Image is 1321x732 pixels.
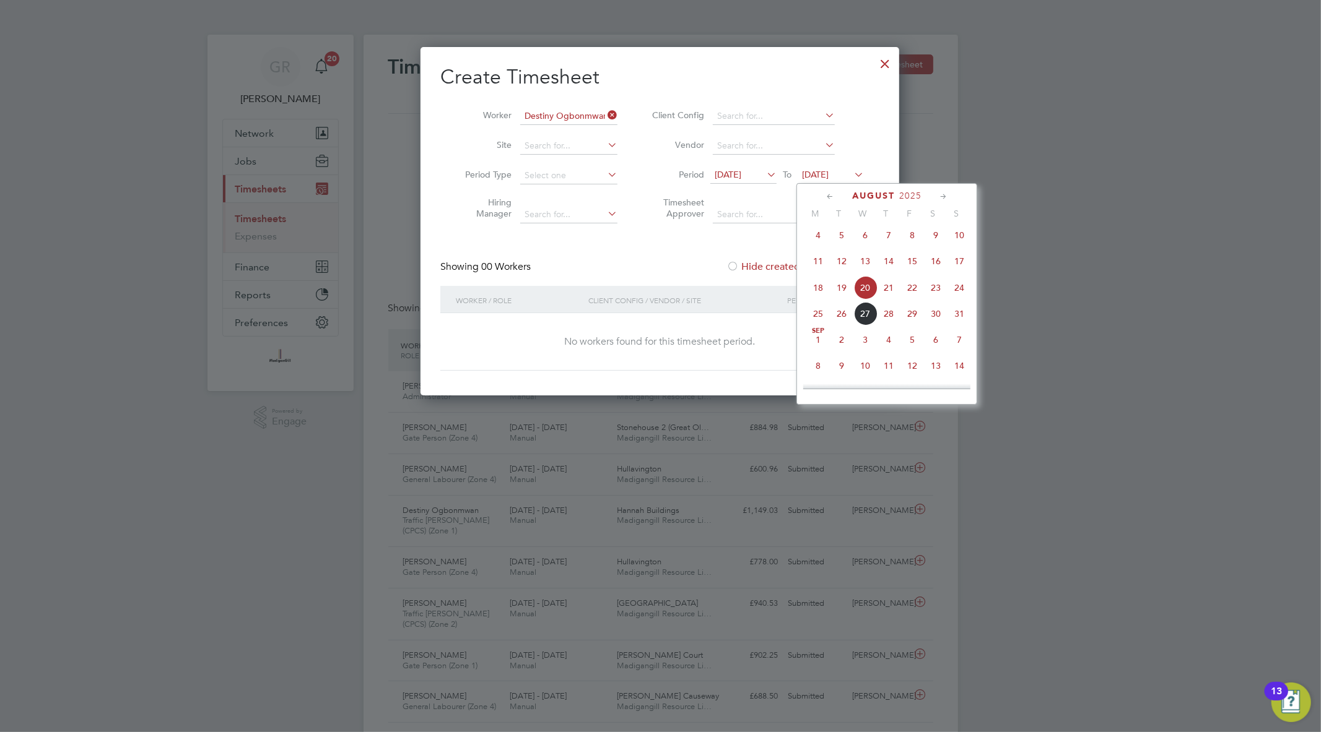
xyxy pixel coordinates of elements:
span: 29 [900,302,924,325]
span: 2025 [899,191,922,201]
span: 10 [853,354,877,377]
span: T [827,208,850,219]
span: 6 [924,328,948,351]
span: To [779,166,795,183]
div: Worker / Role [453,286,585,314]
input: Search for... [713,108,835,125]
span: 9 [924,223,948,247]
span: 8 [900,223,924,247]
label: Vendor [648,139,704,150]
span: 17 [948,249,971,273]
span: F [897,208,921,219]
label: Worker [456,110,512,121]
span: 12 [830,249,853,273]
label: Hiring Manager [456,197,512,219]
label: Timesheet Approver [648,197,704,219]
span: 14 [877,249,900,273]
span: August [852,191,895,201]
div: Client Config / Vendor / Site [585,286,784,314]
button: Open Resource Center, 13 new notifications [1271,682,1311,722]
span: 1 [806,328,830,351]
span: 2 [830,328,853,351]
span: 20 [924,380,948,403]
span: 18 [877,380,900,403]
span: 19 [830,276,853,299]
div: No workers found for this timesheet period. [453,335,867,348]
span: 31 [948,302,971,325]
span: 7 [948,328,971,351]
span: 22 [900,276,924,299]
span: 3 [853,328,877,351]
span: 4 [877,328,900,351]
h2: Create Timesheet [440,64,879,90]
span: T [874,208,897,219]
span: W [850,208,874,219]
span: 00 Workers [481,261,531,273]
span: 30 [924,302,948,325]
div: Showing [440,261,533,273]
span: 28 [877,302,900,325]
input: Search for... [520,108,617,125]
span: M [803,208,827,219]
span: 17 [853,380,877,403]
span: 27 [853,302,877,325]
span: 20 [853,276,877,299]
span: [DATE] [715,169,741,180]
div: Period [784,286,867,314]
label: Period Type [456,169,512,180]
span: 16 [924,249,948,273]
input: Search for... [520,137,617,155]
input: Search for... [713,137,835,155]
span: S [944,208,968,219]
span: 12 [900,354,924,377]
input: Search for... [713,206,835,223]
span: S [921,208,944,219]
span: 14 [948,354,971,377]
label: Site [456,139,512,150]
span: 10 [948,223,971,247]
span: 11 [877,354,900,377]
span: 19 [900,380,924,403]
span: [DATE] [802,169,829,180]
span: 4 [806,223,830,247]
label: Hide created timesheets [726,261,852,273]
span: 16 [830,380,853,403]
span: 24 [948,276,971,299]
span: 21 [877,276,900,299]
input: Select one [520,167,617,184]
span: Sep [806,328,830,334]
span: 9 [830,354,853,377]
span: 23 [924,276,948,299]
span: 5 [830,223,853,247]
span: 13 [853,249,877,273]
span: 26 [830,302,853,325]
span: 15 [806,380,830,403]
input: Search for... [520,206,617,223]
span: 13 [924,354,948,377]
span: 18 [806,276,830,299]
span: 5 [900,328,924,351]
label: Client Config [648,110,704,121]
span: 15 [900,249,924,273]
span: 8 [806,354,830,377]
span: 25 [806,302,830,325]
label: Period [648,169,704,180]
span: 6 [853,223,877,247]
span: 11 [806,249,830,273]
span: 21 [948,380,971,403]
span: 7 [877,223,900,247]
div: 13 [1271,691,1282,707]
